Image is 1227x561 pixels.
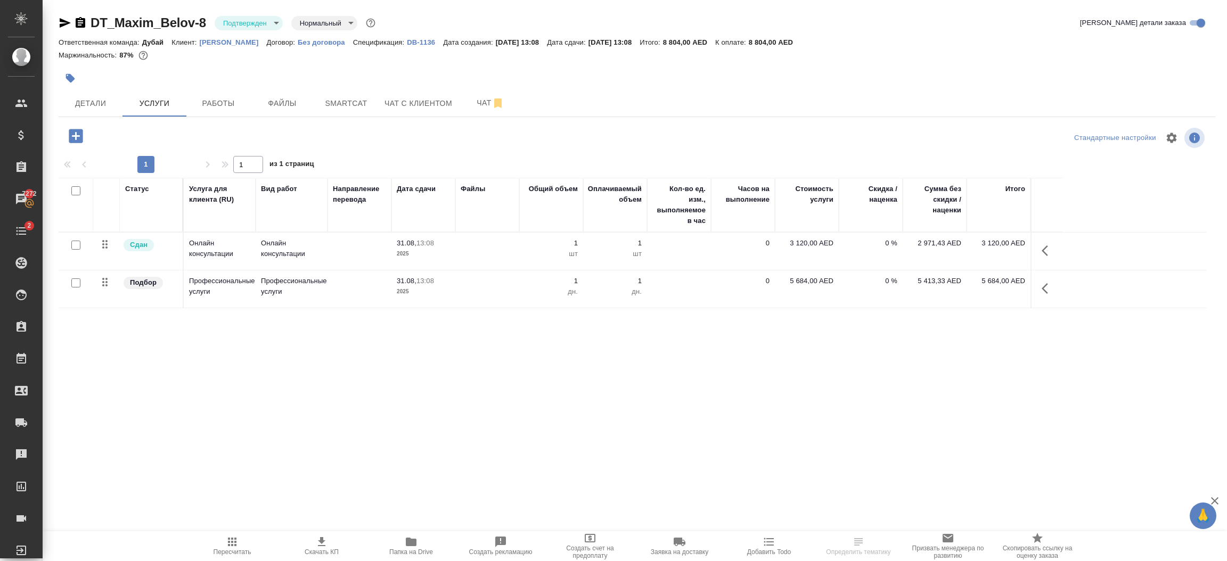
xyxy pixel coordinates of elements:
p: дн. [525,286,578,297]
span: Посмотреть информацию [1184,128,1207,148]
p: дн. [588,286,642,297]
div: Услуга для клиента (RU) [189,184,250,205]
p: Маржинальность: [59,51,119,59]
a: DT_Maxim_Belov-8 [91,15,206,30]
div: Вид работ [261,184,297,194]
p: 1 [588,276,642,286]
div: Кол-во ед. изм., выполняемое в час [652,184,706,226]
span: Услуги [129,97,180,110]
span: Настроить таблицу [1159,125,1184,151]
div: Статус [125,184,149,194]
button: 🙏 [1190,502,1216,529]
p: [PERSON_NAME] [200,38,267,46]
div: Скидка / наценка [844,184,897,205]
p: Спецификация: [353,38,407,46]
p: 3 120,00 AED [972,238,1025,249]
p: Профессиональные услуги [189,276,250,297]
div: split button [1071,130,1159,146]
button: Показать кнопки [1035,276,1061,301]
p: Онлайн консультации [189,238,250,259]
p: Подбор [130,277,157,288]
div: Дата сдачи [397,184,436,194]
div: Сумма без скидки / наценки [908,184,961,216]
div: Оплачиваемый объем [588,184,642,205]
div: Подтвержден [215,16,283,30]
p: Договор: [266,38,298,46]
a: Без договора [298,37,353,46]
span: Детали [65,97,116,110]
a: DB-1136 [407,37,443,46]
p: Сдан [130,240,148,250]
p: 1 [525,238,578,249]
p: 3 120,00 AED [780,238,833,249]
p: 1 [525,276,578,286]
p: 0 % [844,276,897,286]
button: Добавить тэг [59,67,82,90]
p: 5 684,00 AED [972,276,1025,286]
p: 8 804,00 AED [663,38,715,46]
p: [DATE] 13:08 [588,38,640,46]
div: Подтвержден [291,16,357,30]
button: 1060.00 AED; [136,48,150,62]
p: шт [588,249,642,259]
p: 5 413,33 AED [908,276,961,286]
button: Показать кнопки [1035,238,1061,263]
a: 7272 [3,186,40,212]
p: Онлайн консультации [261,238,322,259]
span: [PERSON_NAME] детали заказа [1080,18,1186,28]
div: Файлы [461,184,485,194]
svg: Отписаться [492,97,504,110]
p: 0 % [844,238,897,249]
button: Нормальный [297,19,345,28]
span: Работы [193,97,244,110]
span: Файлы [257,97,308,110]
button: Подтвержден [220,19,270,28]
p: Итого: [640,38,662,46]
p: 2025 [397,249,450,259]
button: Добавить услугу [61,125,91,147]
span: Чат с клиентом [385,97,452,110]
p: Дубай [142,38,172,46]
td: 0 [711,233,775,270]
button: Скопировать ссылку [74,16,87,29]
p: 87% [119,51,136,59]
div: Направление перевода [333,184,386,205]
a: [PERSON_NAME] [200,37,267,46]
span: 2 [21,220,37,231]
p: 8 804,00 AED [749,38,801,46]
span: из 1 страниц [269,158,314,173]
button: Скопировать ссылку для ЯМессенджера [59,16,71,29]
p: Без договора [298,38,353,46]
div: Общий объем [529,184,578,194]
p: Дата создания: [443,38,495,46]
p: 13:08 [416,277,434,285]
p: 2025 [397,286,450,297]
div: Итого [1005,184,1025,194]
span: Smartcat [321,97,372,110]
a: 2 [3,218,40,244]
span: Чат [465,96,516,110]
span: 🙏 [1194,505,1212,527]
p: 1 [588,238,642,249]
p: шт [525,249,578,259]
p: 13:08 [416,239,434,247]
p: К оплате: [715,38,749,46]
button: Доп статусы указывают на важность/срочность заказа [364,16,378,30]
p: 31.08, [397,277,416,285]
td: 0 [711,270,775,308]
p: 5 684,00 AED [780,276,833,286]
p: 31.08, [397,239,416,247]
div: Стоимость услуги [780,184,833,205]
p: Ответственная команда: [59,38,142,46]
span: 7272 [15,188,43,199]
p: DB-1136 [407,38,443,46]
p: Профессиональные услуги [261,276,322,297]
p: Дата сдачи: [547,38,588,46]
p: 2 971,43 AED [908,238,961,249]
div: Часов на выполнение [716,184,770,205]
p: [DATE] 13:08 [496,38,547,46]
p: Клиент: [171,38,199,46]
